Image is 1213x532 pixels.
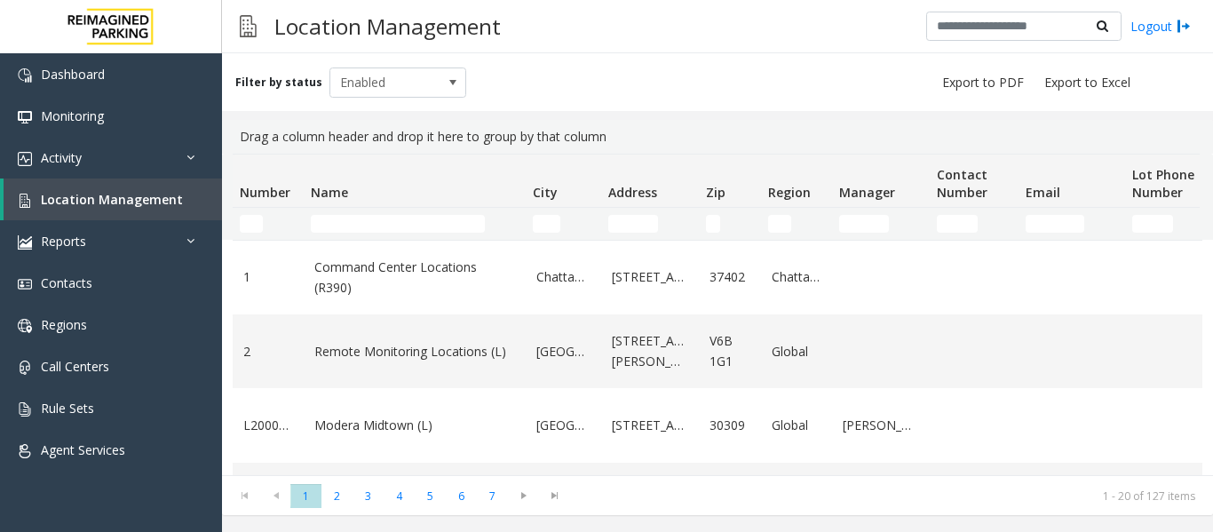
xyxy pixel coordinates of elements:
[772,342,821,361] a: Global
[1026,184,1060,201] span: Email
[839,184,895,201] span: Manager
[1019,208,1125,240] td: Email Filter
[533,184,558,201] span: City
[222,154,1213,475] div: Data table
[543,488,567,503] span: Go to the last page
[511,488,535,503] span: Go to the next page
[839,215,889,233] input: Manager Filter
[41,66,105,83] span: Dashboard
[384,484,415,508] span: Page 4
[526,208,601,240] td: City Filter
[612,267,688,287] a: [STREET_ADDRESS]
[41,233,86,250] span: Reports
[612,331,688,371] a: [STREET_ADDRESS][PERSON_NAME]
[768,184,811,201] span: Region
[314,416,515,435] a: Modera Midtown (L)
[937,166,987,201] span: Contact Number
[41,358,109,375] span: Call Centers
[710,331,750,371] a: V6B 1G1
[266,4,510,48] h3: Location Management
[533,215,560,233] input: City Filter
[233,120,1202,154] div: Drag a column header and drop it here to group by that column
[937,215,978,233] input: Contact Number Filter
[930,208,1019,240] td: Contact Number Filter
[446,484,477,508] span: Page 6
[1044,74,1130,91] span: Export to Excel
[18,152,32,166] img: 'icon'
[353,484,384,508] span: Page 3
[710,267,750,287] a: 37402
[18,277,32,291] img: 'icon'
[243,342,293,361] a: 2
[243,416,293,435] a: L20000500
[772,416,821,435] a: Global
[314,342,515,361] a: Remote Monitoring Locations (L)
[706,215,720,233] input: Zip Filter
[477,484,508,508] span: Page 7
[536,342,591,361] a: [GEOGRAPHIC_DATA]
[706,184,725,201] span: Zip
[761,208,832,240] td: Region Filter
[536,267,591,287] a: Chattanooga
[41,441,125,458] span: Agent Services
[18,110,32,124] img: 'icon'
[1130,17,1191,36] a: Logout
[314,258,515,298] a: Command Center Locations (R390)
[311,215,485,233] input: Name Filter
[710,416,750,435] a: 30309
[240,184,290,201] span: Number
[843,416,919,435] a: [PERSON_NAME]
[304,208,526,240] td: Name Filter
[41,191,183,208] span: Location Management
[41,400,94,417] span: Rule Sets
[768,215,791,233] input: Region Filter
[581,488,1195,504] kendo-pager-info: 1 - 20 of 127 items
[415,484,446,508] span: Page 5
[290,484,321,508] span: Page 1
[18,68,32,83] img: 'icon'
[935,70,1031,95] button: Export to PDF
[18,319,32,333] img: 'icon'
[18,444,32,458] img: 'icon'
[536,416,591,435] a: [GEOGRAPHIC_DATA]
[832,208,930,240] td: Manager Filter
[233,208,304,240] td: Number Filter
[240,215,263,233] input: Number Filter
[243,267,293,287] a: 1
[1177,17,1191,36] img: logout
[608,215,658,233] input: Address Filter
[41,149,82,166] span: Activity
[508,483,539,508] span: Go to the next page
[772,267,821,287] a: Chattanooga
[539,483,570,508] span: Go to the last page
[240,4,257,48] img: pageIcon
[235,75,322,91] label: Filter by status
[41,274,92,291] span: Contacts
[1026,215,1084,233] input: Email Filter
[699,208,761,240] td: Zip Filter
[18,361,32,375] img: 'icon'
[601,208,699,240] td: Address Filter
[1037,70,1138,95] button: Export to Excel
[942,74,1024,91] span: Export to PDF
[1132,166,1194,201] span: Lot Phone Number
[18,402,32,417] img: 'icon'
[4,179,222,220] a: Location Management
[608,184,657,201] span: Address
[1132,215,1173,233] input: Lot Phone Number Filter
[321,484,353,508] span: Page 2
[18,194,32,208] img: 'icon'
[18,235,32,250] img: 'icon'
[311,184,348,201] span: Name
[612,416,688,435] a: [STREET_ADDRESS]
[41,107,104,124] span: Monitoring
[330,68,439,97] span: Enabled
[41,316,87,333] span: Regions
